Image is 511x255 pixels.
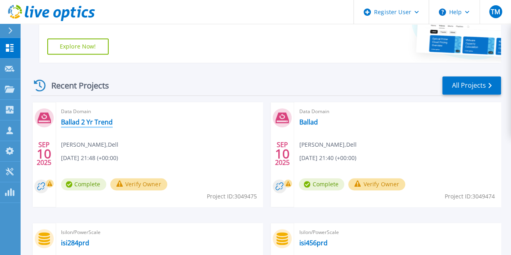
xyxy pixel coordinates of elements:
[299,140,356,149] span: [PERSON_NAME] , Dell
[61,118,113,126] a: Ballad 2 Yr Trend
[348,178,405,190] button: Verify Owner
[31,76,120,95] div: Recent Projects
[61,178,106,190] span: Complete
[61,154,118,162] span: [DATE] 21:48 (+00:00)
[206,192,257,201] span: Project ID: 3049475
[445,192,495,201] span: Project ID: 3049474
[61,239,89,247] a: isi284prd
[61,140,118,149] span: [PERSON_NAME] , Dell
[299,239,327,247] a: isi456prd
[442,76,501,95] a: All Projects
[61,107,258,116] span: Data Domain
[299,107,496,116] span: Data Domain
[275,139,290,169] div: SEP 2025
[61,228,258,237] span: Isilon/PowerScale
[299,154,356,162] span: [DATE] 21:40 (+00:00)
[491,8,500,15] span: TM
[299,118,318,126] a: Ballad
[36,139,52,169] div: SEP 2025
[275,150,290,157] span: 10
[110,178,167,190] button: Verify Owner
[299,178,344,190] span: Complete
[37,150,51,157] span: 10
[47,38,109,55] a: Explore Now!
[299,228,496,237] span: Isilon/PowerScale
